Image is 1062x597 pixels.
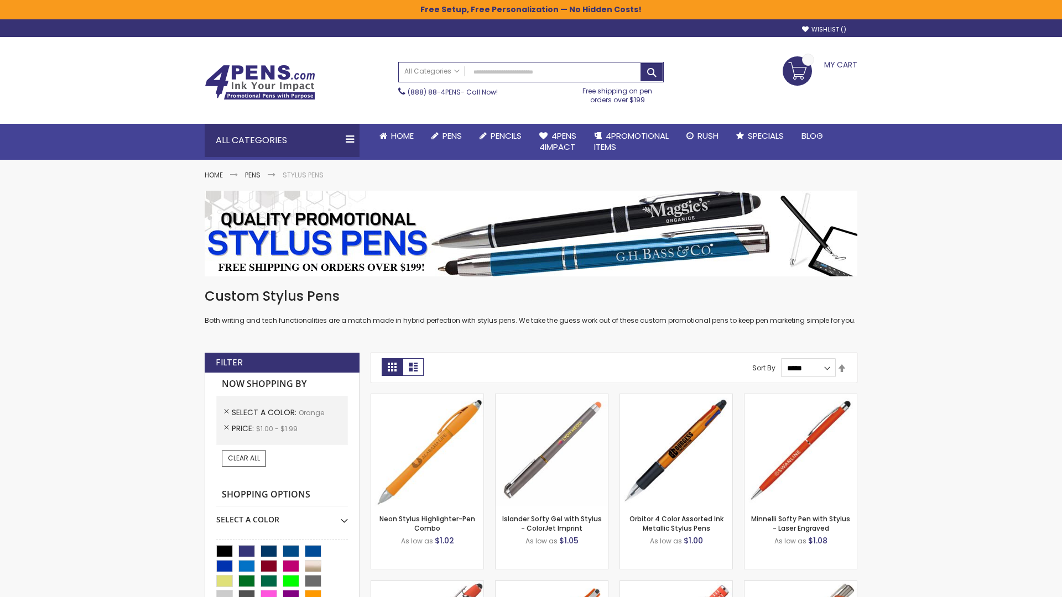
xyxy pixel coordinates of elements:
[748,130,784,142] span: Specials
[491,130,522,142] span: Pencils
[802,25,846,34] a: Wishlist
[684,535,703,546] span: $1.00
[401,536,433,546] span: As low as
[727,124,793,148] a: Specials
[530,124,585,160] a: 4Pens4impact
[205,287,857,326] div: Both writing and tech functionalities are a match made in hybrid perfection with stylus pens. We ...
[620,394,732,506] img: Orbitor 4 Color Assorted Ink Metallic Stylus Pens-Orange
[697,130,719,142] span: Rush
[299,408,324,417] span: Orange
[399,62,465,81] a: All Categories
[216,373,348,396] strong: Now Shopping by
[205,191,857,276] img: Stylus Pens
[801,130,823,142] span: Blog
[371,394,483,403] a: Neon Stylus Highlighter-Pen Combo-Orange
[228,453,260,463] span: Clear All
[745,394,857,403] a: Minnelli Softy Pen with Stylus - Laser Engraved-Orange
[793,124,832,148] a: Blog
[571,82,664,104] div: Free shipping on pen orders over $199
[525,536,558,546] span: As low as
[404,67,460,76] span: All Categories
[559,535,579,546] span: $1.05
[471,124,530,148] a: Pencils
[205,124,360,157] div: All Categories
[391,130,414,142] span: Home
[232,407,299,418] span: Select A Color
[496,580,608,590] a: Avendale Velvet Touch Stylus Gel Pen-Orange
[371,394,483,506] img: Neon Stylus Highlighter-Pen Combo-Orange
[745,580,857,590] a: Tres-Chic Softy Brights with Stylus Pen - Laser-Orange
[205,287,857,305] h1: Custom Stylus Pens
[423,124,471,148] a: Pens
[539,130,576,153] span: 4Pens 4impact
[216,483,348,507] strong: Shopping Options
[496,394,608,403] a: Islander Softy Gel with Stylus - ColorJet Imprint-Orange
[442,130,462,142] span: Pens
[222,451,266,466] a: Clear All
[216,357,243,369] strong: Filter
[371,124,423,148] a: Home
[205,65,315,100] img: 4Pens Custom Pens and Promotional Products
[216,506,348,525] div: Select A Color
[382,358,403,376] strong: Grid
[283,170,324,180] strong: Stylus Pens
[745,394,857,506] img: Minnelli Softy Pen with Stylus - Laser Engraved-Orange
[408,87,498,97] span: - Call Now!
[435,535,454,546] span: $1.02
[620,394,732,403] a: Orbitor 4 Color Assorted Ink Metallic Stylus Pens-Orange
[496,394,608,506] img: Islander Softy Gel with Stylus - ColorJet Imprint-Orange
[678,124,727,148] a: Rush
[256,424,298,433] span: $1.00 - $1.99
[371,580,483,590] a: 4P-MS8B-Orange
[629,514,723,532] a: Orbitor 4 Color Assorted Ink Metallic Stylus Pens
[774,536,806,546] span: As low as
[205,170,223,180] a: Home
[585,124,678,160] a: 4PROMOTIONALITEMS
[379,514,475,532] a: Neon Stylus Highlighter-Pen Combo
[751,514,850,532] a: Minnelli Softy Pen with Stylus - Laser Engraved
[650,536,682,546] span: As low as
[502,514,602,532] a: Islander Softy Gel with Stylus - ColorJet Imprint
[594,130,669,153] span: 4PROMOTIONAL ITEMS
[232,423,256,434] span: Price
[245,170,261,180] a: Pens
[620,580,732,590] a: Marin Softy Pen with Stylus - Laser Engraved-Orange
[408,87,461,97] a: (888) 88-4PENS
[752,363,775,373] label: Sort By
[808,535,827,546] span: $1.08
